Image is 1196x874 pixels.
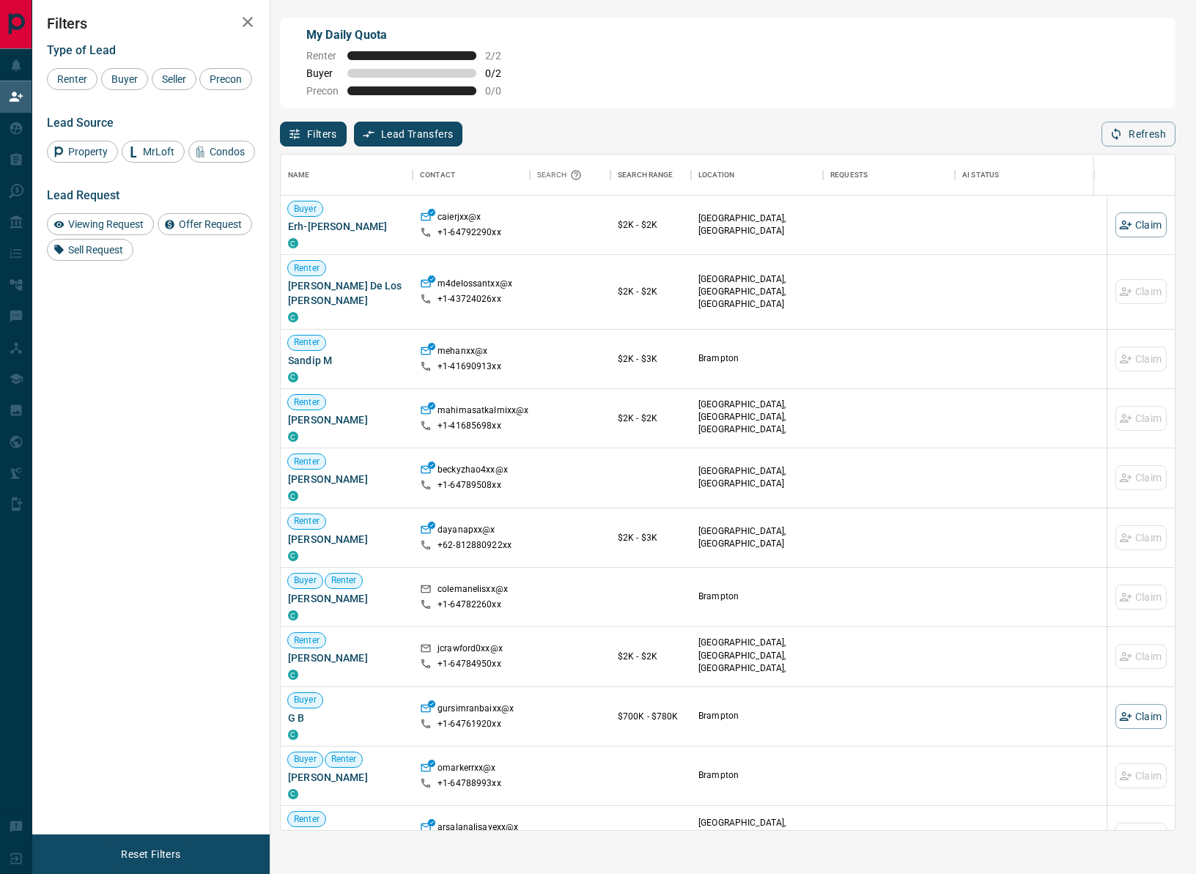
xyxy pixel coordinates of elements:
p: $2K - $2K [618,650,684,663]
p: colemanelisxx@x [438,583,508,599]
div: condos.ca [288,491,298,501]
p: Brampton [698,710,816,722]
button: Lead Transfers [354,122,463,147]
span: Renter [325,753,363,766]
div: AI Status [962,155,999,196]
div: Offer Request [158,213,252,235]
span: Renter [288,515,325,527]
div: condos.ca [288,730,298,740]
p: caierjxx@x [438,211,481,226]
p: +1- 41685698xx [438,420,501,432]
div: MrLoft [122,141,185,163]
span: Buyer [288,694,322,706]
div: Precon [199,68,252,90]
span: Renter [52,73,92,85]
div: Location [691,155,823,196]
p: +1- 64788993xx [438,777,501,790]
p: $2K - $3K [618,531,684,544]
p: +1- 43724026xx [438,293,501,305]
div: condos.ca [288,610,298,621]
span: Lead Request [47,188,119,202]
span: Sandip M [288,353,405,368]
p: Brampton [698,769,816,782]
p: +1- 64784950xx [438,658,501,670]
p: +1- 64789508xx [438,479,501,492]
span: Buyer [288,753,322,766]
div: AI Status [955,155,1116,196]
span: G B [288,711,405,725]
span: Renter [306,50,339,62]
span: Sell Request [63,244,128,256]
span: Type of Lead [47,43,116,57]
span: 0 / 0 [485,85,517,97]
span: Lead Source [47,116,114,130]
span: Renter [288,262,325,275]
div: Sell Request [47,239,133,261]
span: Buyer [288,574,322,587]
p: $2K - $2K [618,412,684,425]
span: [PERSON_NAME] [288,532,405,547]
div: condos.ca [288,789,298,799]
div: condos.ca [288,312,298,322]
p: $2K - $3K [618,829,684,842]
div: Condos [188,141,255,163]
span: Renter [288,813,325,826]
span: Renter [288,336,325,349]
p: +62- 812880922xx [438,539,512,552]
p: jcrawford0xx@x [438,642,503,658]
div: Location [698,155,734,196]
div: Search Range [610,155,691,196]
span: Precon [204,73,247,85]
p: [GEOGRAPHIC_DATA], [GEOGRAPHIC_DATA] [698,465,816,490]
p: m4delossantxx@x [438,278,512,293]
button: Refresh [1101,122,1175,147]
div: Requests [830,155,868,196]
div: Contact [420,155,455,196]
div: Name [281,155,413,196]
p: gursimranbaixx@x [438,703,514,718]
div: condos.ca [288,670,298,680]
div: condos.ca [288,238,298,248]
p: [GEOGRAPHIC_DATA], [GEOGRAPHIC_DATA], [GEOGRAPHIC_DATA], [GEOGRAPHIC_DATA] [698,399,816,449]
div: Viewing Request [47,213,154,235]
p: $2K - $3K [618,352,684,366]
p: +1- 64792290xx [438,226,501,239]
span: Erh-[PERSON_NAME] [288,219,405,234]
p: $700K - $780K [618,710,684,723]
div: condos.ca [288,551,298,561]
div: condos.ca [288,432,298,442]
div: Renter [47,68,97,90]
p: arsalanalisayexx@x [438,821,518,837]
div: Search Range [618,155,673,196]
span: Viewing Request [63,218,149,230]
span: Buyer [288,203,322,215]
button: Claim [1115,704,1167,729]
p: +1- 64782260xx [438,599,501,611]
p: mehanxx@x [438,345,487,360]
p: [GEOGRAPHIC_DATA], [GEOGRAPHIC_DATA], [GEOGRAPHIC_DATA], [GEOGRAPHIC_DATA] [698,637,816,687]
div: Buyer [101,68,148,90]
div: Property [47,141,118,163]
span: [PERSON_NAME] [288,829,405,844]
p: Brampton [698,352,816,365]
span: Renter [288,456,325,468]
button: Claim [1115,212,1167,237]
span: Buyer [306,67,339,79]
span: [PERSON_NAME] [288,770,405,785]
span: Renter [325,574,363,587]
div: Requests [823,155,955,196]
p: Brampton [698,590,816,603]
h2: Filters [47,15,255,32]
p: dayanapxx@x [438,524,495,539]
p: +1- 41690913xx [438,360,501,373]
span: MrLoft [138,146,180,158]
span: Precon [306,85,339,97]
span: [PERSON_NAME] [288,412,405,427]
span: Seller [157,73,191,85]
p: omarkerrxx@x [438,762,496,777]
span: 0 / 2 [485,67,517,79]
p: My Daily Quota [306,26,517,44]
span: Renter [288,396,325,409]
span: Property [63,146,113,158]
span: Buyer [106,73,143,85]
